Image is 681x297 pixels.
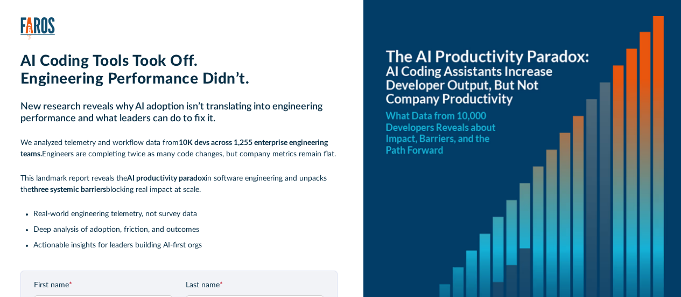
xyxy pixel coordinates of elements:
[33,240,338,251] li: Actionable insights for leaders building AI-first orgs
[33,224,338,236] li: Deep analysis of adoption, friction, and outcomes
[20,139,328,158] strong: 10K devs across 1,255 enterprise engineering teams.
[33,209,338,220] li: Real-world engineering telemetry, not survey data
[34,280,173,291] label: First name
[31,186,106,194] strong: three systemic barriers
[20,101,338,125] h2: New research reveals why AI adoption isn’t translating into engineering performance and what lead...
[186,280,325,291] label: Last name
[20,137,338,160] p: We analyzed telemetry and workflow data from Engineers are completing twice as many code changes,...
[20,52,338,71] h1: AI Coding Tools Took Off.
[127,175,206,182] strong: AI productivity paradox
[20,70,338,88] h1: Engineering Performance Didn’t.
[20,173,338,196] p: This landmark report reveals the in software engineering and unpacks the blocking real impact at ...
[20,17,55,39] img: Faros Logo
